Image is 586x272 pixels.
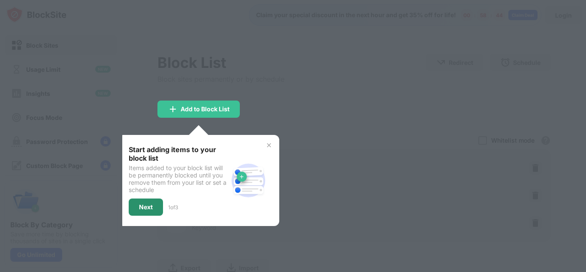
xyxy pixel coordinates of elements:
div: Items added to your block list will be permanently blocked until you remove them from your list o... [129,164,228,193]
img: x-button.svg [266,142,272,149]
div: Start adding items to your block list [129,145,228,162]
div: Add to Block List [181,106,230,113]
div: 1 of 3 [168,204,178,211]
div: Next [139,204,153,211]
img: block-site.svg [228,160,269,201]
